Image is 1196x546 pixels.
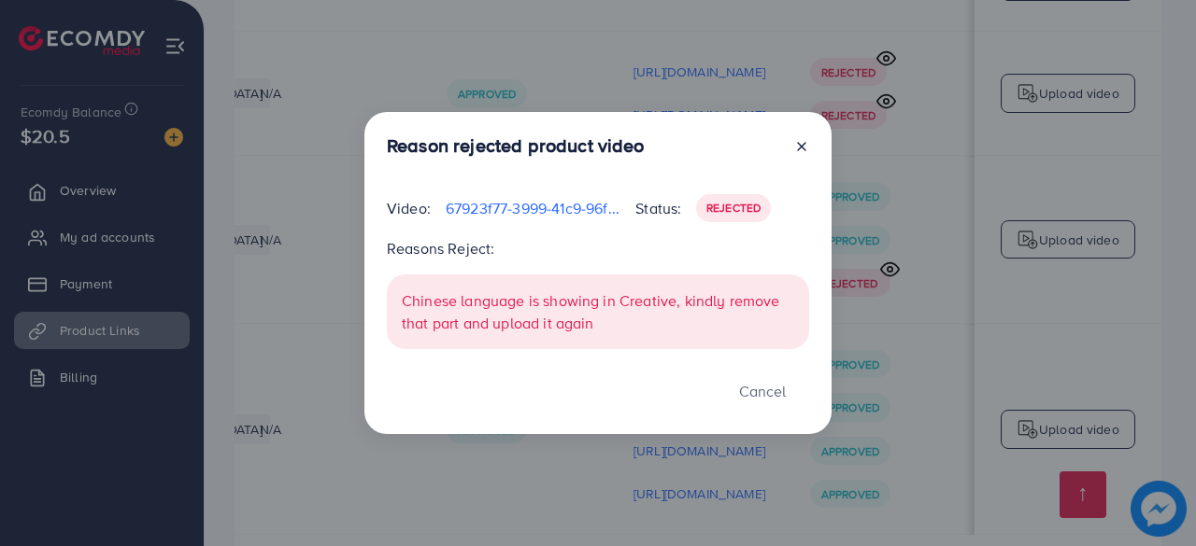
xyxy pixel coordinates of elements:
p: Video: [387,197,431,219]
p: 67923f77-3999-41c9-96f1-c5eb6f7c8143-1760352045519.mp4 [446,197,620,219]
span: Rejected [706,200,761,216]
button: Cancel [716,371,809,412]
p: Chinese language is showing in Creative, kindly remove that part and upload it again [402,289,794,334]
p: Status: [635,197,681,219]
p: Reasons Reject: [387,237,809,259]
h3: Reason rejected product video [387,134,645,157]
